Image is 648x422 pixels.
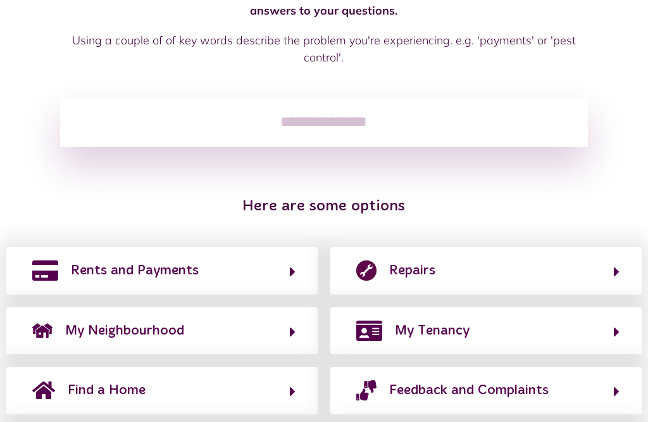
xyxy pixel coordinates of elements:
[28,260,296,281] button: Rents and Payments
[356,380,377,400] img: complaints.png
[65,321,184,341] span: My Neighbourhood
[356,321,382,341] img: my-tenancy.png
[32,260,58,281] img: rents-payments.png
[71,260,199,281] span: Rents and Payments
[389,260,435,281] span: Repairs
[32,380,55,400] img: home-solid.svg
[356,260,377,281] img: report-repair.png
[32,321,53,341] img: neighborhood.png
[28,320,296,342] button: My Neighbourhood
[352,380,620,401] button: Feedback and Complaints
[352,260,620,281] button: Repairs
[68,380,146,400] span: Find a Home
[60,32,587,66] p: Using a couple of of key words describe the problem you're experiencing. e.g. 'payments' or 'pest...
[28,380,296,401] button: Find a Home
[389,380,549,400] span: Feedback and Complaints
[395,321,470,341] span: My Tenancy
[352,320,620,342] button: My Tenancy
[60,198,587,216] h3: Here are some options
